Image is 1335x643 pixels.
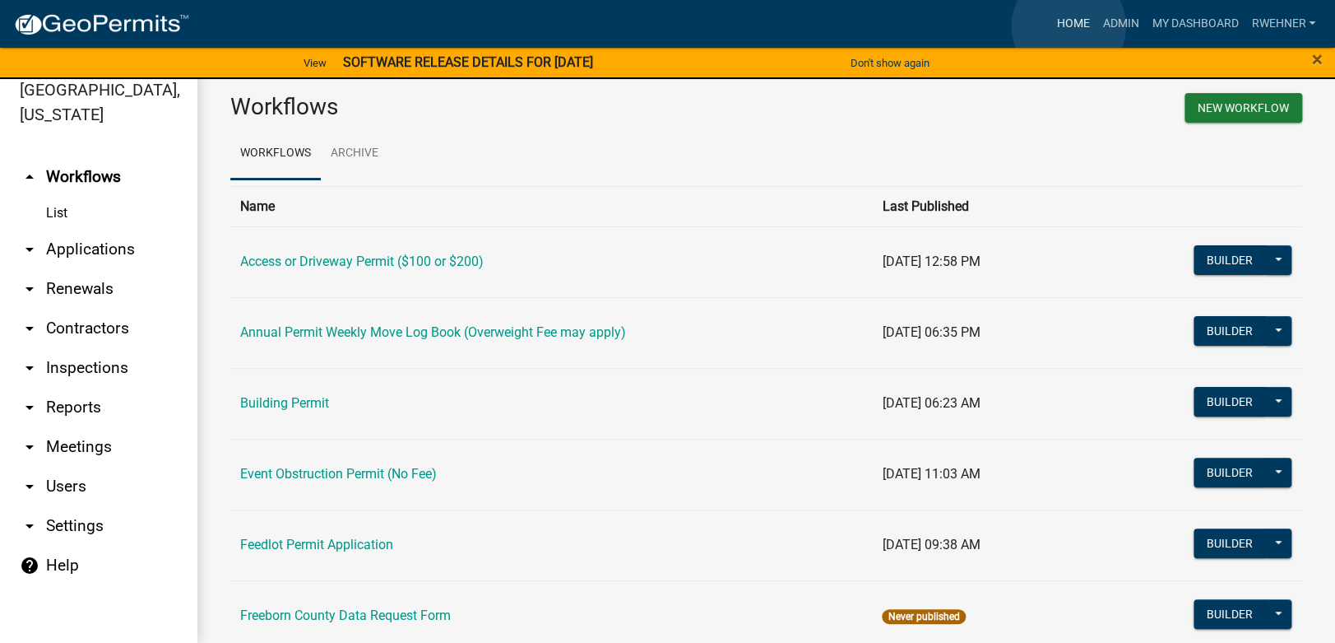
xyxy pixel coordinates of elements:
i: arrow_drop_down [20,398,39,417]
a: Building Permit [240,395,329,411]
i: arrow_drop_up [20,167,39,187]
a: Event Obstruction Permit (No Fee) [240,466,437,482]
button: Builder [1194,387,1266,417]
button: New Workflow [1184,93,1302,123]
a: Workflows [230,128,321,180]
button: Don't show again [844,49,936,77]
a: rwehner [1245,8,1322,40]
button: Close [1312,49,1323,69]
span: [DATE] 06:23 AM [882,395,980,411]
a: View [297,49,333,77]
span: [DATE] 06:35 PM [882,324,980,340]
i: arrow_drop_down [20,240,39,259]
i: help [20,556,39,575]
strong: SOFTWARE RELEASE DETAILS FOR [DATE] [343,54,593,70]
i: arrow_drop_down [20,516,39,536]
th: Name [230,186,872,226]
i: arrow_drop_down [20,319,39,338]
button: Builder [1194,458,1266,487]
a: Freeborn County Data Request Form [240,608,451,623]
button: Builder [1194,529,1266,558]
span: [DATE] 09:38 AM [882,537,980,552]
button: Builder [1194,245,1266,275]
a: My Dashboard [1145,8,1245,40]
i: arrow_drop_down [20,437,39,457]
i: arrow_drop_down [20,279,39,299]
i: arrow_drop_down [20,477,39,496]
th: Last Published [872,186,1147,226]
a: Feedlot Permit Application [240,537,393,552]
i: arrow_drop_down [20,358,39,378]
h3: Workflows [230,93,754,121]
span: × [1312,48,1323,71]
span: [DATE] 12:58 PM [882,254,980,269]
a: Admin [1096,8,1145,40]
span: Never published [882,609,965,624]
a: Home [1050,8,1096,40]
a: Archive [321,128,388,180]
button: Builder [1194,316,1266,346]
span: [DATE] 11:03 AM [882,466,980,482]
a: Annual Permit Weekly Move Log Book (Overweight Fee may apply) [240,324,626,340]
a: Access or Driveway Permit ($100 or $200) [240,254,484,269]
button: Builder [1194,599,1266,629]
